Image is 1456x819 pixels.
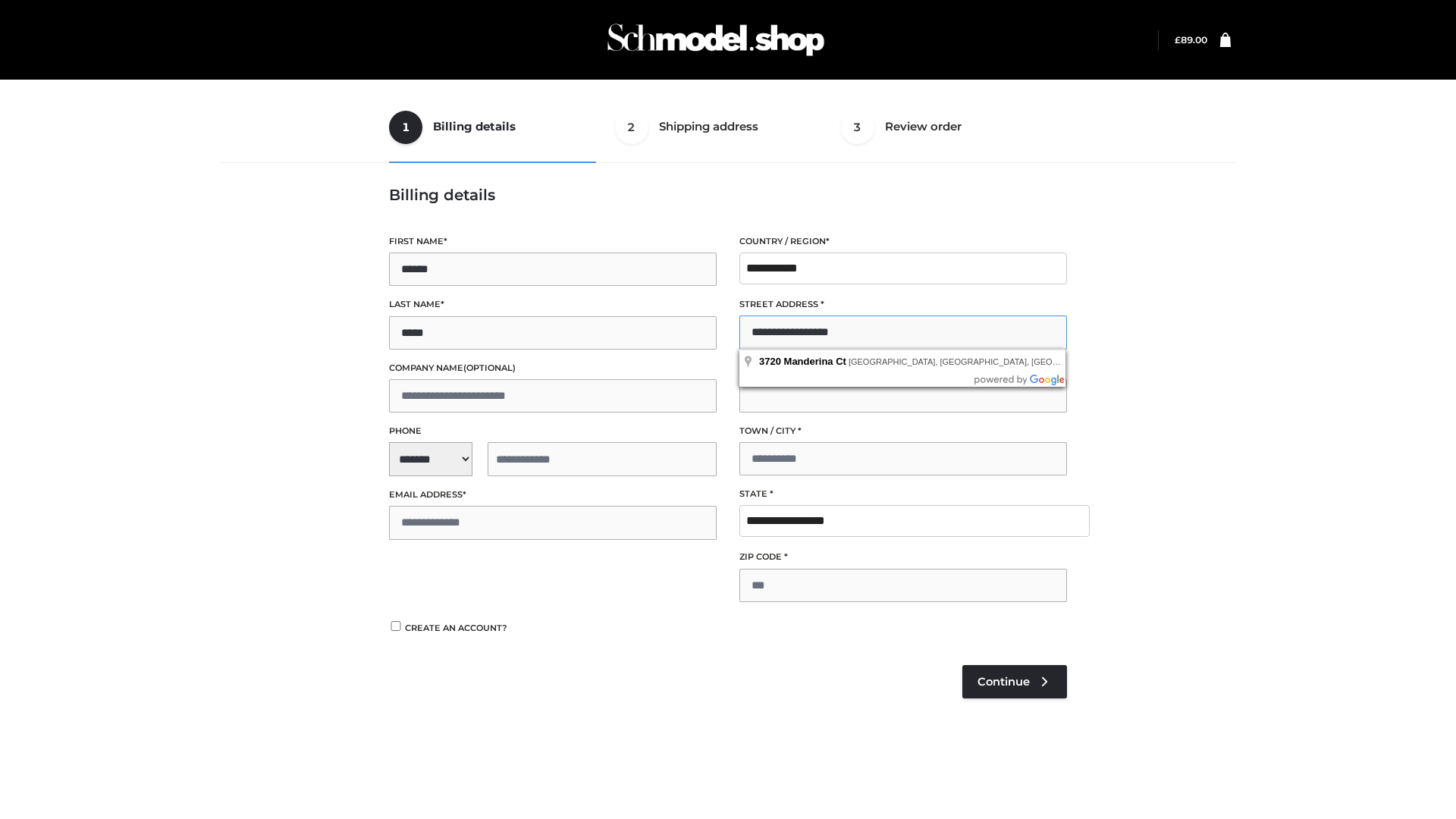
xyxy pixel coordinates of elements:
[739,487,1067,501] label: State
[784,356,846,367] span: Manderina Ct
[739,424,1067,438] label: Town / City
[389,424,717,438] label: Phone
[389,621,403,631] input: Create an account?
[389,361,717,375] label: Company name
[739,550,1067,564] label: ZIP Code
[389,297,717,312] label: Last name
[602,10,830,70] img: Schmodel Admin 964
[759,356,781,367] span: 3720
[1175,34,1207,45] a: £89.00
[463,362,516,373] span: (optional)
[739,234,1067,249] label: Country / Region
[1175,34,1207,45] bdi: 89.00
[977,675,1030,689] span: Continue
[962,665,1067,698] a: Continue
[389,488,717,502] label: Email address
[849,357,1119,366] span: [GEOGRAPHIC_DATA], [GEOGRAPHIC_DATA], [GEOGRAPHIC_DATA]
[389,186,1067,204] h3: Billing details
[1175,34,1181,45] span: £
[405,623,507,633] span: Create an account?
[739,297,1067,312] label: Street address
[389,234,717,249] label: First name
